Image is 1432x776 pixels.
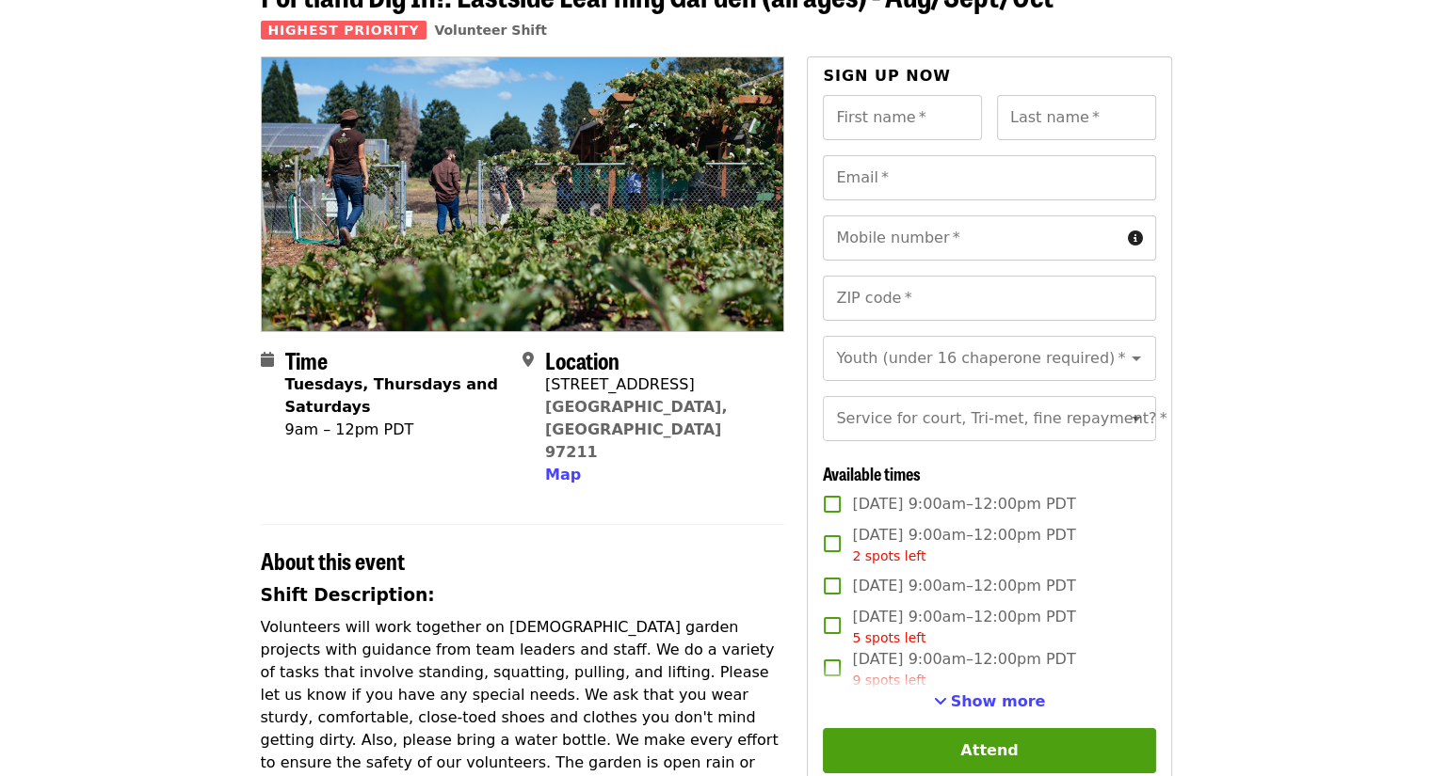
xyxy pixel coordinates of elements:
span: Show more [951,692,1046,710]
strong: Tuesdays, Thursdays and Saturdays [285,375,498,416]
button: Attend [823,728,1155,773]
strong: Shift Description: [261,585,435,605]
span: 9 spots left [852,673,925,688]
span: 5 spots left [852,630,925,645]
span: 2 spots left [852,548,925,563]
button: Open [1123,345,1150,372]
input: ZIP code [823,276,1155,321]
span: About this event [261,544,405,577]
span: [DATE] 9:00am–12:00pm PDT [852,606,1075,648]
span: Time [285,343,328,376]
span: [DATE] 9:00am–12:00pm PDT [852,524,1075,566]
img: Portland Dig In!: Eastside Learning Garden (all ages) - Aug/Sept/Oct organized by Oregon Food Bank [262,57,784,330]
span: Location [545,343,619,376]
span: Sign up now [823,67,951,85]
input: Email [823,155,1155,200]
span: [DATE] 9:00am–12:00pm PDT [852,648,1075,690]
span: Map [545,466,581,483]
i: calendar icon [261,351,274,369]
div: [STREET_ADDRESS] [545,373,769,396]
button: See more timeslots [934,690,1046,713]
a: Volunteer Shift [434,23,547,38]
div: 9am – 12pm PDT [285,419,507,441]
span: [DATE] 9:00am–12:00pm PDT [852,575,1075,597]
a: [GEOGRAPHIC_DATA], [GEOGRAPHIC_DATA] 97211 [545,398,728,461]
button: Map [545,464,581,486]
i: map-marker-alt icon [523,351,534,369]
i: circle-info icon [1128,230,1143,247]
input: First name [823,95,982,140]
span: [DATE] 9:00am–12:00pm PDT [852,493,1075,515]
button: Open [1123,405,1150,432]
span: Available times [823,461,921,485]
input: Mobile number [823,215,1119,261]
span: Highest Priority [261,21,427,40]
input: Last name [997,95,1156,140]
